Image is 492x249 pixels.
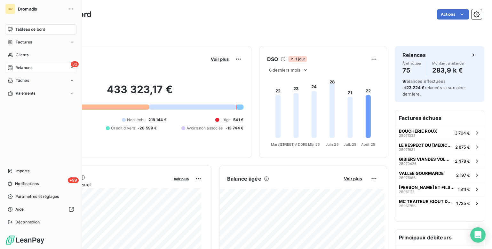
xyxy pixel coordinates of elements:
span: 23 224 € [406,85,425,90]
span: +99 [68,177,79,183]
span: 25061756 [399,204,416,208]
button: MC TRAITEUR /GOUT DU [GEOGRAPHIC_DATA]250617561 735 € [395,196,484,210]
tspan: Août 25 [361,142,375,147]
a: 32Relances [5,63,76,73]
h6: Principaux débiteurs [395,230,484,245]
h4: 283,9 k € [432,65,465,75]
span: 1 jour [288,56,307,62]
img: Logo LeanPay [5,235,45,245]
span: 25070426 [399,162,417,166]
h6: DSO [267,55,278,63]
span: Tâches [16,78,29,83]
span: VALLEE GOURMANDE [399,171,444,176]
span: 32 [71,61,79,67]
span: 6 derniers mois [269,67,300,73]
span: Relances [15,65,32,71]
span: À effectuer [402,61,422,65]
span: Paiements [16,90,35,96]
span: 1 811 € [458,187,470,192]
a: Tableau de bord [5,24,76,35]
span: Avoirs non associés [186,125,223,131]
a: Aide [5,204,76,214]
span: BOUCHERIE ROUX [399,128,437,134]
span: Montant à relancer [432,61,465,65]
tspan: Mai 25 [308,142,320,147]
span: Notifications [15,181,39,187]
button: VALLEE GOURMANDE250710862 197 € [395,168,484,182]
h2: 433 323,17 € [36,83,243,102]
button: GIBIERS VIANDES VOLAILLES250704262 478 € [395,154,484,168]
span: 1 735 € [456,201,470,206]
a: Paiements [5,88,76,98]
span: MC TRAITEUR /GOUT DU [GEOGRAPHIC_DATA] [399,199,454,204]
span: [PERSON_NAME] ET FILS CHATU [399,185,455,190]
button: LE RESPECT DU [MEDICAL_DATA]250716312 875 € [395,140,484,154]
tspan: [STREET_ADDRESS] [279,142,313,147]
span: 3 704 € [455,130,470,136]
h6: Balance âgée [227,175,261,183]
span: -28 599 € [138,125,157,131]
span: LE RESPECT DU [MEDICAL_DATA] [399,143,453,148]
span: -13 744 € [226,125,243,131]
a: Paramètres et réglages [5,191,76,202]
span: Aide [15,206,24,212]
span: Dromadis [18,6,64,12]
div: DR [5,4,15,14]
span: 541 € [233,117,243,123]
button: Actions [437,9,469,19]
span: 218 144 € [148,117,167,123]
a: Tâches [5,75,76,86]
span: 9 [402,79,405,84]
tspan: Juin 25 [326,142,339,147]
span: Voir plus [344,176,362,181]
span: 25071631 [399,148,415,152]
span: 25071325 [399,134,416,137]
span: Crédit divers [111,125,135,131]
h4: 75 [402,65,422,75]
h6: Relances [402,51,426,59]
span: 2 875 € [455,144,470,150]
span: Tableau de bord [15,27,45,32]
span: 25071086 [399,176,416,180]
span: Voir plus [211,57,229,62]
button: [PERSON_NAME] ET FILS CHATU250611731 811 € [395,182,484,196]
button: Voir plus [172,176,191,182]
button: Voir plus [342,176,364,182]
span: Factures [16,39,32,45]
span: Litige [220,117,231,123]
span: Paramètres et réglages [15,194,59,199]
span: 2 478 € [455,159,470,164]
span: Voir plus [174,177,189,181]
span: Imports [15,168,29,174]
span: Déconnexion [15,219,40,225]
span: Non-échu [127,117,146,123]
span: relances effectuées et relancés la semaine dernière. [402,79,465,97]
h6: Factures échues [395,110,484,126]
a: Factures [5,37,76,47]
span: Clients [16,52,28,58]
span: Chiffre d'affaires mensuel [36,181,169,188]
div: Open Intercom Messenger [470,227,486,243]
button: BOUCHERIE ROUX250713253 704 € [395,126,484,140]
tspan: Juil. 25 [344,142,356,147]
a: Imports [5,166,76,176]
span: 25061173 [399,190,415,194]
button: Voir plus [209,56,231,62]
span: 2 197 € [456,173,470,178]
span: GIBIERS VIANDES VOLAILLES [399,157,452,162]
a: Clients [5,50,76,60]
tspan: Mars 25 [271,142,285,147]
